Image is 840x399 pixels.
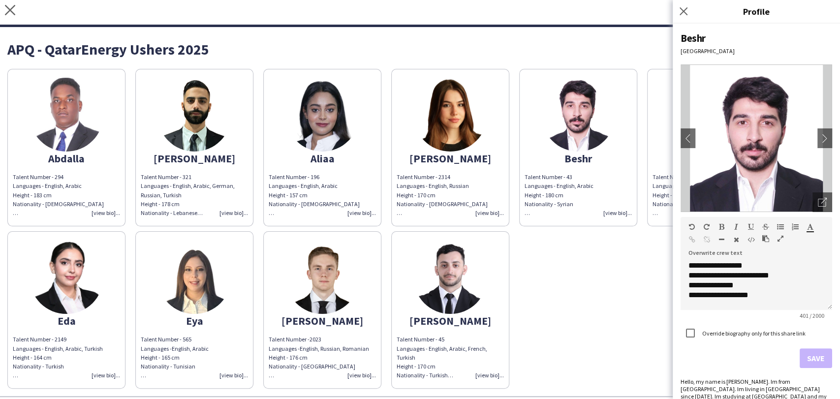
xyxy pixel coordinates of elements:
img: Crew avatar or photo [681,64,832,212]
div: [GEOGRAPHIC_DATA] [681,47,832,55]
label: Override biography only for this share link [700,330,806,337]
div: Nationality - Turkish [397,371,504,380]
img: thumb-ec3047b5-4fb5-48fc-a1c0-6fc59cbcdf6c.png [285,240,359,314]
div: [PERSON_NAME] [397,316,504,325]
img: thumb-e61f9c85-7fd5-47f9-b524-67d8794aca7f.png [30,78,103,152]
h3: Profile [673,5,840,18]
button: Undo [688,223,695,231]
div: Abdalla [13,154,120,163]
span: Talent Number -2023 Languages -English, Russian, Romanian Height - 176 cm Nationality - [GEOGRAPH... [269,336,369,379]
span: Languages - English, Russian Height - 170 cm Nationality - [DEMOGRAPHIC_DATA] [397,182,488,216]
button: Clear Formatting [733,236,740,244]
img: thumb-496e2a89-a99d-47c4-93e3-aa2961131a26.png [157,78,231,152]
span: Languages - English, Arabic, Turkish [13,345,103,352]
span: English, Arabic [172,345,209,352]
div: Talent Number - 2005 [653,173,760,182]
span: Height - 165 cm [141,354,180,361]
span: Nationality - Turkish [13,363,64,370]
button: Strikethrough [762,223,769,231]
div: APQ - QatarEnergy Ushers 2025 [7,42,833,57]
div: Aliaa [269,154,376,163]
div: Talent Number - 2149 [13,335,120,344]
span: Talent Number - 43 Languages - English, Arabic Height - 180 cm Nationality - Syrian [525,173,593,216]
div: Nationality - Tunisian [141,362,248,380]
button: HTML Code [747,236,754,244]
span: Languages - English, Arabic, French Height - 170 cm Nationality - [DEMOGRAPHIC_DATA] [653,182,744,216]
div: Beshr [681,31,832,45]
div: [PERSON_NAME] [141,154,248,163]
div: Eya [141,316,248,325]
button: Unordered List [777,223,784,231]
button: Ordered List [792,223,799,231]
img: thumb-20999c56-5060-4333-9661-14787d279a62.png [157,240,231,314]
button: Redo [703,223,710,231]
span: Talent Number - 2314 [397,173,450,181]
span: Talent Number - 196 Languages - English, Arabic Height - 157 cm Nationality - [DEMOGRAPHIC_DATA] [269,173,360,216]
span: Talent Number - 45 Languages - English, Arabic, French, Turkish Height - 170 cm [397,336,487,370]
span: Talent Number - 321 Languages - English, Arabic, German, Russian, Turkish Height - 178 cm Nationa... [141,173,235,216]
button: Paste as plain text [762,235,769,243]
div: Beshr [525,154,632,163]
span: Height - 183 cm [13,191,52,199]
div: Boutaina [653,154,760,163]
span: Talent Number - 565 Languages - [141,336,191,352]
button: Horizontal Line [718,236,725,244]
img: thumb-b083d176-5831-489b-b25d-683b51895855.png [413,78,487,152]
div: [PERSON_NAME] [269,316,376,325]
div: Open photos pop-in [812,192,832,212]
button: Text Color [807,223,813,231]
img: thumb-40ff2c9b-ebbd-4311-97ef-3bcbfbccfb02.png [413,240,487,314]
div: Eda [13,316,120,325]
button: Italic [733,223,740,231]
button: Bold [718,223,725,231]
span: Languages - English, Arabic [13,182,82,189]
button: Underline [747,223,754,231]
span: 401 / 2000 [792,312,832,319]
div: [PERSON_NAME] [397,154,504,163]
img: thumb-76f2cc35-27c9-4841-ba5a-f65f1dcadd36.png [541,78,615,152]
span: Nationality - [DEMOGRAPHIC_DATA] [13,200,104,208]
span: Talent Number - 294 [13,173,63,181]
img: thumb-e4113425-5afa-4119-9bfc-ab93567e8ec3.png [669,78,743,152]
img: thumb-e1438d06-3729-40c7-a654-10c929cb22c5.png [30,240,103,314]
button: Fullscreen [777,235,784,243]
span: Height - 164 cm [13,354,52,361]
img: thumb-0d4337e6-1892-4017-a1cd-84c876770e08.png [285,78,359,152]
